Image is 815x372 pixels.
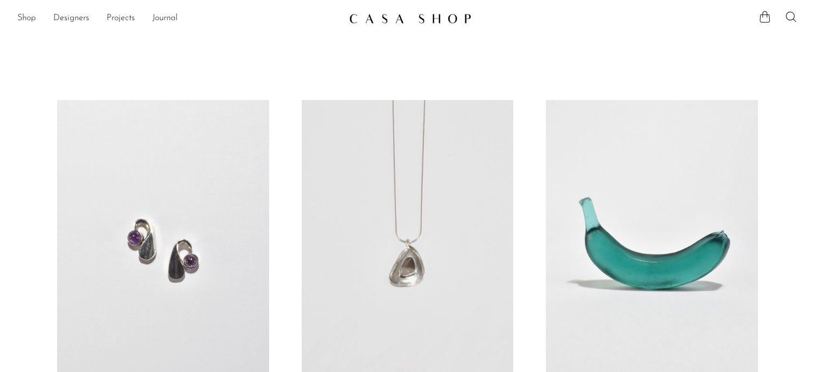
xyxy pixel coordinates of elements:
a: Projects [107,11,135,26]
ul: NEW HEADER MENU [17,9,340,28]
a: Journal [152,11,178,26]
a: Designers [53,11,89,26]
nav: Desktop navigation [17,9,340,28]
a: Shop [17,11,36,26]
